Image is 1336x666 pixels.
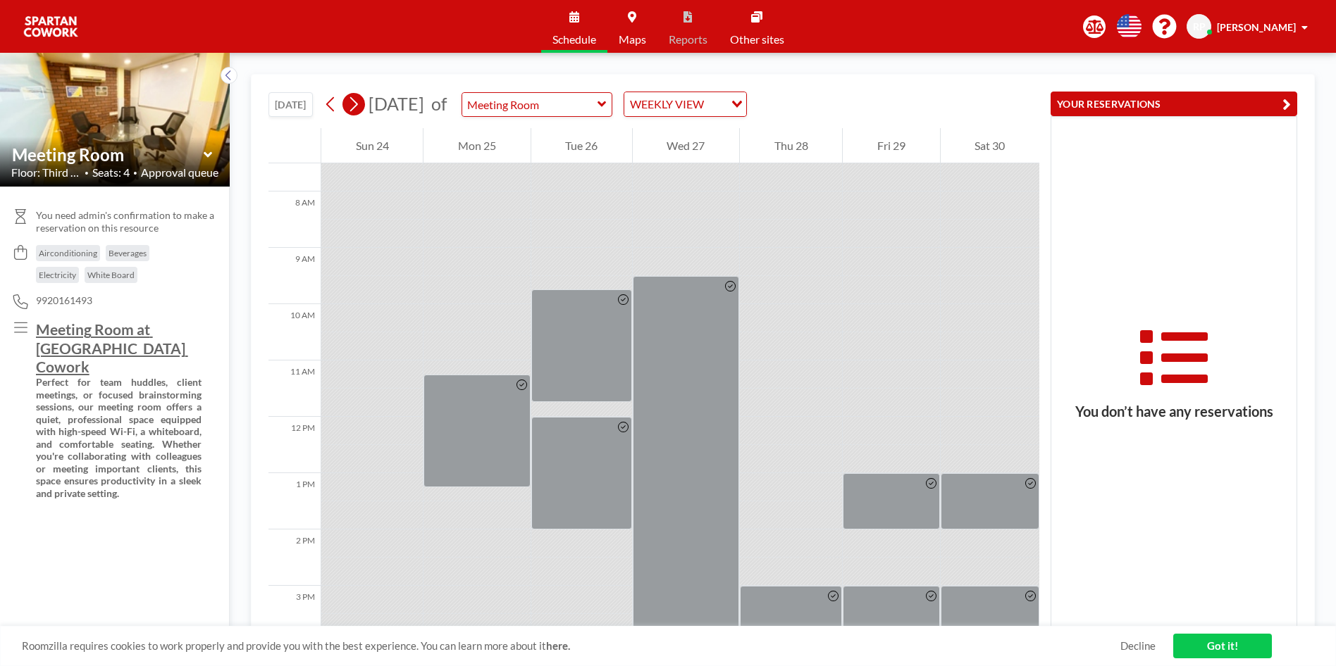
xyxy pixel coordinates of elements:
[462,93,598,116] input: Meeting Room
[1217,21,1296,33] span: [PERSON_NAME]
[369,93,424,114] span: [DATE]
[39,248,97,258] span: Airconditioning
[268,586,321,642] div: 3 PM
[552,34,596,45] span: Schedule
[22,639,1120,653] span: Roomzilla requires cookies to work properly and provide you with the best experience. You can lea...
[268,360,321,417] div: 11 AM
[268,417,321,473] div: 12 PM
[268,92,313,117] button: [DATE]
[23,13,79,41] img: organization-logo
[133,168,137,177] span: •
[669,34,707,45] span: Reports
[624,92,746,116] div: Search for option
[268,473,321,529] div: 1 PM
[109,248,147,258] span: Beverages
[85,168,89,177] span: •
[36,209,218,234] span: You need admin's confirmation to make a reservation on this resource
[321,128,423,163] div: Sun 24
[740,128,842,163] div: Thu 28
[1173,634,1272,658] a: Got it!
[268,529,321,586] div: 2 PM
[39,270,76,280] span: Electricity
[633,128,739,163] div: Wed 27
[619,34,646,45] span: Maps
[87,270,135,280] span: White Board
[1051,92,1297,116] button: YOUR RESERVATIONS
[531,128,632,163] div: Tue 26
[11,165,81,180] span: Floor: Third Flo...
[708,95,723,113] input: Search for option
[941,128,1039,163] div: Sat 30
[36,320,188,375] u: Meeting Room at [GEOGRAPHIC_DATA] Cowork
[627,95,707,113] span: WEEKLY VIEW
[268,248,321,304] div: 9 AM
[268,304,321,360] div: 10 AM
[141,165,218,180] span: Approval queue
[546,639,570,652] a: here.
[431,93,447,115] span: of
[268,191,321,248] div: 8 AM
[1120,639,1156,653] a: Decline
[423,128,530,163] div: Mon 25
[1193,20,1206,33] span: RP
[36,376,204,499] strong: Perfect for team huddles, client meetings, or focused brainstorming sessions, our meeting room of...
[268,135,321,191] div: 7 AM
[1051,403,1297,420] h3: You don’t have any reservations
[92,165,130,180] span: Seats: 4
[730,34,784,45] span: Other sites
[12,144,204,165] input: Meeting Room
[36,294,92,307] span: 9920161493
[843,128,939,163] div: Fri 29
